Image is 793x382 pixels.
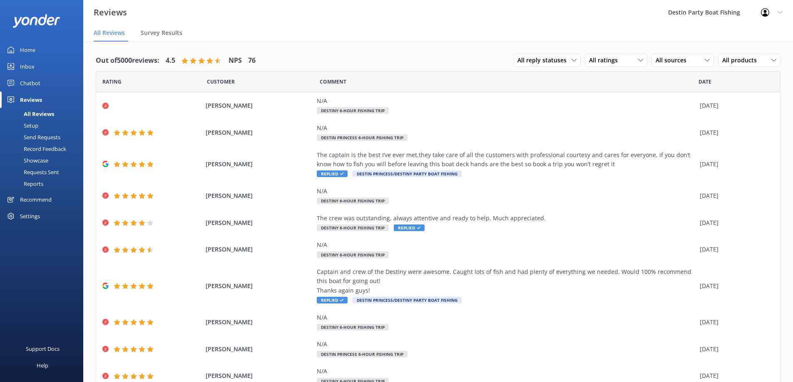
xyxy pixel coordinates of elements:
[5,155,48,166] div: Showcase
[5,143,66,155] div: Record Feedback
[96,55,159,66] h4: Out of 5000 reviews:
[5,166,59,178] div: Requests Sent
[700,318,770,327] div: [DATE]
[317,150,696,169] div: The captain is the best I’ve ever met,they take care of all the customers with professional court...
[206,345,313,354] span: [PERSON_NAME]
[722,56,762,65] span: All products
[317,170,348,177] span: Replied
[248,55,256,66] h4: 76
[206,318,313,327] span: [PERSON_NAME]
[207,78,235,86] span: Date
[206,160,313,169] span: [PERSON_NAME]
[5,178,83,190] a: Reports
[94,29,125,37] span: All Reviews
[5,120,83,131] a: Setup
[5,155,83,166] a: Showcase
[317,340,696,349] div: N/A
[141,29,182,37] span: Survey Results
[317,313,696,322] div: N/A
[317,134,408,141] span: Destin Princess 6-Hour Fishing Trip
[317,197,389,204] span: Destiny 6-Hour Fishing Trip
[20,58,35,75] div: Inbox
[700,281,770,291] div: [DATE]
[317,123,696,133] div: N/A
[20,91,42,108] div: Reviews
[26,340,60,357] div: Support Docs
[12,14,60,28] img: yonder-white-logo.png
[700,345,770,354] div: [DATE]
[206,245,313,254] span: [PERSON_NAME]
[353,170,462,177] span: Destin Princess/Destiny Party Boat Fishing
[700,371,770,380] div: [DATE]
[5,131,60,143] div: Send Requests
[206,101,313,110] span: [PERSON_NAME]
[317,297,348,303] span: Replied
[317,267,696,295] div: Captain and crew of the Destiny were awesome. Caught lots of fish and had plenty of everything we...
[5,120,38,131] div: Setup
[166,55,175,66] h4: 4.5
[700,160,770,169] div: [DATE]
[656,56,691,65] span: All sources
[320,78,346,86] span: Question
[700,218,770,227] div: [DATE]
[206,128,313,137] span: [PERSON_NAME]
[700,191,770,200] div: [DATE]
[20,208,40,224] div: Settings
[317,107,389,114] span: Destiny 6-Hour Fishing Trip
[5,108,83,120] a: All Reviews
[317,96,696,106] div: N/A
[206,218,313,227] span: [PERSON_NAME]
[5,143,83,155] a: Record Feedback
[20,191,52,208] div: Recommend
[206,191,313,200] span: [PERSON_NAME]
[317,324,389,330] span: Destiny 6-Hour Fishing Trip
[517,56,572,65] span: All reply statuses
[700,128,770,137] div: [DATE]
[229,55,242,66] h4: NPS
[317,214,696,223] div: The crew was outstanding, always attentive and ready to help. Much appreciated.
[20,75,40,91] div: Chatbot
[5,178,43,190] div: Reports
[589,56,623,65] span: All ratings
[5,108,54,120] div: All Reviews
[317,187,696,196] div: N/A
[206,281,313,291] span: [PERSON_NAME]
[94,6,127,19] h3: Reviews
[20,42,35,58] div: Home
[317,251,389,258] span: Destiny 6-Hour Fishing Trip
[102,78,122,86] span: Date
[353,297,462,303] span: Destin Princess/Destiny Party Boat Fishing
[317,367,696,376] div: N/A
[700,245,770,254] div: [DATE]
[37,357,48,374] div: Help
[317,224,389,231] span: Destiny 6-Hour Fishing Trip
[5,166,83,178] a: Requests Sent
[317,351,408,357] span: Destin Princess 6-Hour Fishing Trip
[700,101,770,110] div: [DATE]
[206,371,313,380] span: [PERSON_NAME]
[394,224,425,231] span: Replied
[317,240,696,249] div: N/A
[699,78,711,86] span: Date
[5,131,83,143] a: Send Requests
